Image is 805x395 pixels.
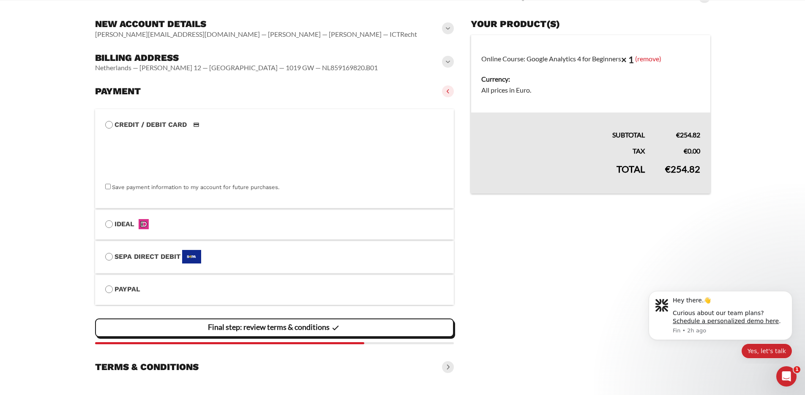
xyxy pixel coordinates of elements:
[794,366,800,373] span: 1
[105,220,113,228] input: iDEALiDEAL
[636,283,805,364] iframe: Intercom notifications message
[684,147,700,155] bdi: 0.00
[95,30,417,38] vaadin-horizontal-layout: [PERSON_NAME][EMAIL_ADDRESS][DOMAIN_NAME] — [PERSON_NAME] — [PERSON_NAME] — ICTRecht
[676,131,680,139] span: €
[95,18,417,30] h3: New account details
[684,147,688,155] span: €
[104,129,442,182] iframe: Secure payment input frame
[182,250,201,263] img: SEPA
[471,112,655,140] th: Subtotal
[105,250,444,263] label: SEPA Direct Debit
[471,140,655,156] th: Tax
[621,54,634,65] strong: × 1
[676,131,700,139] bdi: 254.82
[481,85,700,96] dd: All prices in Euro.
[95,52,378,64] h3: Billing address
[105,285,113,293] input: PayPal
[95,63,378,72] vaadin-horizontal-layout: Netherlands — [PERSON_NAME] 12 — [GEOGRAPHIC_DATA] — 1019 GW — NL859169820.B01
[136,219,152,229] img: iDEAL
[471,35,710,113] td: Online Course: Google Analytics 4 for Beginners
[635,54,661,62] a: (remove)
[188,120,204,130] img: Credit / Debit Card
[105,219,444,230] label: iDEAL
[105,253,113,261] input: SEPA Direct DebitSEPA
[471,156,655,194] th: Total
[95,85,141,97] h3: Payment
[665,163,700,175] bdi: 254.82
[105,284,444,295] label: PayPal
[95,361,199,373] h3: Terms & conditions
[95,318,454,337] vaadin-button: Final step: review terms & conditions
[481,74,700,85] dt: Currency:
[776,366,797,387] iframe: Intercom live chat
[105,121,113,129] input: Credit / Debit CardCredit / Debit Card
[665,163,671,175] span: €
[112,184,279,190] label: Save payment information to my account for future purchases.
[105,119,444,130] label: Credit / Debit Card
